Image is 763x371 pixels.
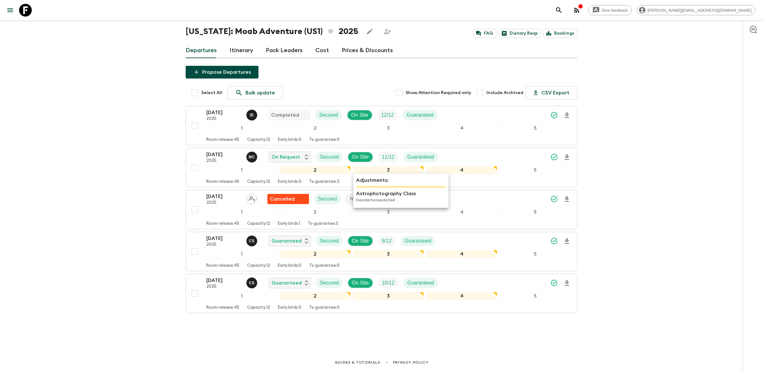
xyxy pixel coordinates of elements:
p: 2025 [206,200,241,205]
p: Room release: 45 [206,179,239,184]
div: 5 [500,124,571,132]
p: 2025 [206,158,241,163]
div: 1 [206,166,277,174]
p: 11 / 12 [382,153,395,161]
div: 3 [353,292,424,300]
p: Room release: 45 [206,263,239,268]
span: Assign pack leader [246,196,257,201]
p: C S [249,280,255,285]
a: Prices & Discounts [342,43,393,58]
p: Guaranteed [407,279,434,287]
div: 5 [500,208,571,216]
a: Cost [315,43,329,58]
p: 10 / 12 [382,279,395,287]
p: Guaranteed [272,279,302,287]
h1: [US_STATE]: Moab Adventure (US1) 2025 [186,25,358,38]
p: Early birds: 0 [278,179,301,184]
span: Give feedback [598,8,631,13]
svg: Download Onboarding [563,237,571,245]
p: Guaranteed [404,237,431,245]
span: Charlie Santiago [246,237,258,243]
p: Room release: 45 [206,305,239,310]
span: Show Attention Required only [406,90,471,96]
svg: Synced Successfully [550,111,558,119]
p: Adjustments: [356,176,446,184]
p: On Site [352,153,369,161]
svg: Synced Successfully [550,153,558,161]
button: menu [4,4,17,17]
div: 3 [353,124,424,132]
svg: Download Onboarding [563,279,571,287]
div: 2 [280,124,351,132]
svg: Download Onboarding [563,196,571,203]
div: 1 [206,208,277,216]
p: [DATE] [206,151,241,158]
p: Room release: 45 [206,221,239,226]
p: 2025 [206,116,241,121]
p: Early birds: 1 [278,221,300,226]
p: Cancelled [270,195,295,203]
div: 4 [426,208,497,216]
p: [DATE] [206,193,241,200]
p: On Site [352,279,369,287]
button: CSV Export [526,86,577,100]
p: 2025 [206,242,241,247]
div: Trip Fill [378,236,395,246]
p: Bulk update [245,89,275,97]
p: Early birds: 0 [278,263,301,268]
p: Early birds: 0 [278,137,301,142]
button: search adventures [553,4,565,17]
div: 3 [353,250,424,258]
span: Include Archived [486,90,523,96]
div: 5 [500,166,571,174]
span: Charlie Santiago [246,279,258,285]
span: Issam El-Hadri [246,112,258,117]
span: Megan Chinworth [246,154,258,159]
p: On Request [272,153,300,161]
svg: Synced Successfully [550,279,558,287]
div: 4 [426,124,497,132]
button: Propose Departures [186,66,258,79]
p: Description updated [356,197,446,203]
p: [DATE] [206,277,241,284]
div: 1 [206,250,277,258]
span: Select All [201,90,222,96]
a: Guides & Tutorials [335,359,380,366]
a: FAQ [473,29,496,38]
div: 3 [353,208,424,216]
div: Trip Fill [378,152,398,162]
p: Early birds: 0 [278,305,301,310]
a: Dietary Reqs [499,29,541,38]
div: 4 [426,292,497,300]
svg: Synced Successfully [550,195,558,203]
a: Privacy Policy [393,359,428,366]
p: Capacity: 12 [247,263,270,268]
div: 4 [426,166,497,174]
p: 12 / 12 [381,111,394,119]
svg: Download Onboarding [563,154,571,161]
p: Capacity: 12 [247,305,270,310]
p: To guarantee: 0 [309,137,340,142]
p: Capacity: 12 [247,221,270,226]
div: 5 [500,292,571,300]
p: On Site [352,237,369,245]
p: Guaranteed [407,153,434,161]
p: Guaranteed [272,237,302,245]
a: Itinerary [230,43,253,58]
div: 5 [500,250,571,258]
p: Secured [319,111,338,119]
div: Trip Fill [378,278,398,288]
p: Completed [271,111,299,119]
div: 1 [206,292,277,300]
span: [PERSON_NAME][EMAIL_ADDRESS][DOMAIN_NAME] [644,8,755,13]
p: [DATE] [206,109,241,116]
div: 3 [353,166,424,174]
div: 2 [280,166,351,174]
svg: Download Onboarding [563,112,571,119]
a: Bookings [543,29,577,38]
p: [DATE] [206,235,241,242]
div: Trip Fill [377,110,398,120]
p: C S [249,238,255,244]
p: Room release: 45 [206,137,239,142]
a: Pack Leaders [266,43,303,58]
